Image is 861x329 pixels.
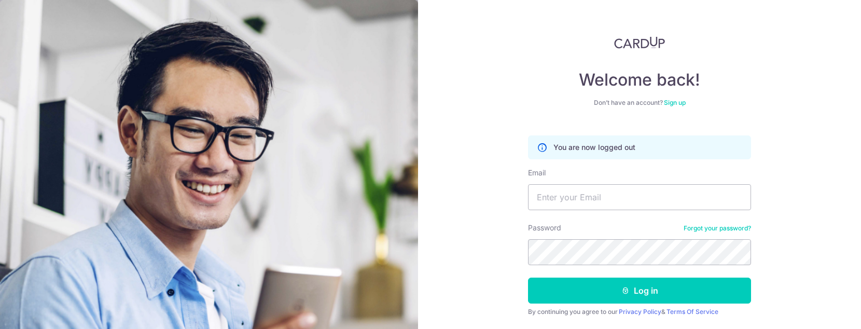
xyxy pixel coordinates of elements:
[553,142,635,153] p: You are now logged out
[684,224,751,232] a: Forgot your password?
[528,223,561,233] label: Password
[619,308,661,316] a: Privacy Policy
[528,99,751,107] div: Don’t have an account?
[528,168,546,178] label: Email
[664,99,686,106] a: Sign up
[614,36,665,49] img: CardUp Logo
[528,70,751,90] h4: Welcome back!
[528,278,751,304] button: Log in
[528,308,751,316] div: By continuing you agree to our &
[666,308,718,316] a: Terms Of Service
[528,184,751,210] input: Enter your Email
